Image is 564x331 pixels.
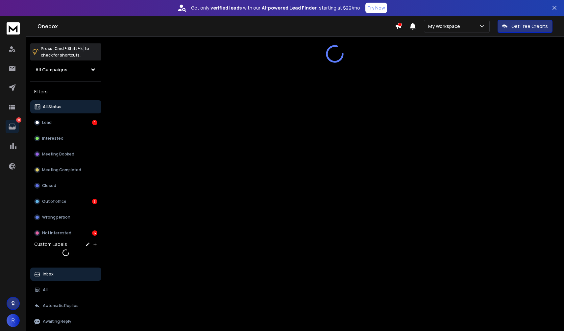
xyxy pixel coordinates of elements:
[191,5,360,11] p: Get only with our starting at $22/mo
[42,215,70,220] p: Wrong person
[92,230,97,236] div: 6
[42,152,74,157] p: Meeting Booked
[30,299,101,312] button: Automatic Replies
[92,199,97,204] div: 3
[30,226,101,240] button: Not Interested6
[365,3,387,13] button: Try Now
[511,23,548,30] p: Get Free Credits
[6,120,19,133] a: 10
[34,241,67,248] h3: Custom Labels
[42,183,56,188] p: Closed
[428,23,463,30] p: My Workspace
[30,179,101,192] button: Closed
[30,87,101,96] h3: Filters
[16,117,21,123] p: 10
[54,45,84,52] span: Cmd + Shift + k
[30,283,101,296] button: All
[262,5,318,11] strong: AI-powered Lead Finder,
[7,314,20,327] button: R
[42,230,71,236] p: Not Interested
[37,22,395,30] h1: Onebox
[30,211,101,224] button: Wrong person
[43,272,54,277] p: Inbox
[42,167,81,173] p: Meeting Completed
[30,315,101,328] button: Awaiting Reply
[7,22,20,35] img: logo
[210,5,242,11] strong: verified leads
[30,63,101,76] button: All Campaigns
[42,136,63,141] p: Interested
[36,66,67,73] h1: All Campaigns
[43,287,48,293] p: All
[92,120,97,125] div: 1
[30,116,101,129] button: Lead1
[30,268,101,281] button: Inbox
[30,132,101,145] button: Interested
[43,104,61,109] p: All Status
[498,20,552,33] button: Get Free Credits
[42,199,66,204] p: Out of office
[30,148,101,161] button: Meeting Booked
[30,163,101,177] button: Meeting Completed
[42,120,52,125] p: Lead
[367,5,385,11] p: Try Now
[41,45,89,59] p: Press to check for shortcuts.
[30,195,101,208] button: Out of office3
[43,319,71,324] p: Awaiting Reply
[30,100,101,113] button: All Status
[43,303,79,308] p: Automatic Replies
